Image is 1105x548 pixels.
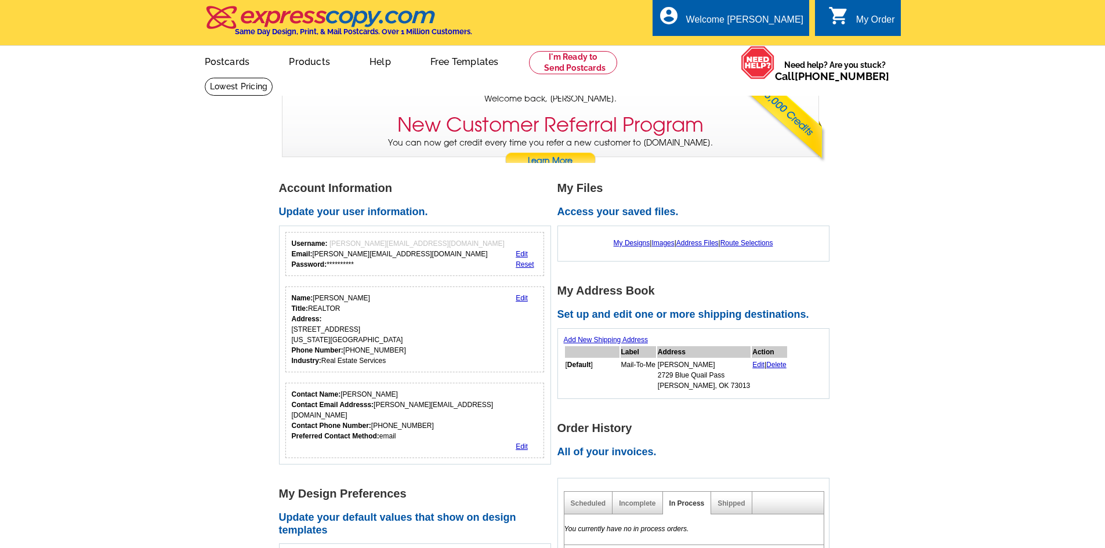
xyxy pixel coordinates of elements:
strong: Industry: [292,357,321,365]
h2: Access your saved files. [557,206,836,219]
h3: New Customer Referral Program [397,113,704,137]
h1: Account Information [279,182,557,194]
td: [ ] [565,359,619,391]
a: My Designs [614,239,650,247]
img: help [741,46,775,79]
a: Edit [752,361,765,369]
a: Learn More [505,153,596,170]
h4: Same Day Design, Print, & Mail Postcards. Over 1 Million Customers. [235,27,472,36]
span: Call [775,70,889,82]
strong: Preferred Contact Method: [292,432,379,440]
a: Add New Shipping Address [564,336,648,344]
td: [PERSON_NAME] 2729 Blue Quail Pass [PERSON_NAME], OK 73013 [657,359,751,391]
div: Your login information. [285,232,545,276]
a: [PHONE_NUMBER] [795,70,889,82]
h1: My Design Preferences [279,488,557,500]
a: Edit [516,250,528,258]
strong: Contact Name: [292,390,341,398]
a: Reset [516,260,534,268]
div: [PERSON_NAME][EMAIL_ADDRESS][DOMAIN_NAME] ********** [292,238,505,270]
a: Shipped [718,499,745,507]
strong: Name: [292,294,313,302]
a: Address Files [676,239,719,247]
th: Address [657,346,751,358]
th: Action [752,346,787,358]
td: Mail-To-Me [621,359,656,391]
div: Your personal details. [285,286,545,372]
td: | [752,359,787,391]
a: Same Day Design, Print, & Mail Postcards. Over 1 Million Customers. [205,14,472,36]
div: My Order [856,14,895,31]
strong: Address: [292,315,322,323]
a: In Process [669,499,705,507]
a: Help [351,47,410,74]
strong: Username: [292,239,328,248]
a: Delete [766,361,787,369]
a: Products [270,47,349,74]
a: Scheduled [571,499,606,507]
th: Label [621,346,656,358]
a: Edit [516,294,528,302]
a: Free Templates [412,47,517,74]
a: shopping_cart My Order [828,13,895,27]
p: You can now get credit every time you refer a new customer to [DOMAIN_NAME]. [282,137,818,170]
span: Welcome back, [PERSON_NAME]. [484,93,617,105]
i: shopping_cart [828,5,849,26]
h2: Update your user information. [279,206,557,219]
a: Incomplete [619,499,655,507]
h2: All of your invoices. [557,446,836,459]
a: Postcards [186,47,269,74]
strong: Email: [292,250,313,258]
h1: Order History [557,422,836,434]
h1: My Files [557,182,836,194]
div: Welcome [PERSON_NAME] [686,14,803,31]
h2: Set up and edit one or more shipping destinations. [557,309,836,321]
div: | | | [564,232,823,254]
span: [PERSON_NAME][EMAIL_ADDRESS][DOMAIN_NAME] [329,239,505,248]
span: Need help? Are you stuck? [775,59,895,82]
h1: My Address Book [557,285,836,297]
strong: Contact Email Addresss: [292,401,374,409]
a: Route Selections [720,239,773,247]
i: account_circle [658,5,679,26]
a: Images [651,239,674,247]
a: Edit [516,442,528,451]
strong: Phone Number: [292,346,343,354]
div: [PERSON_NAME] [PERSON_NAME][EMAIL_ADDRESS][DOMAIN_NAME] [PHONE_NUMBER] email [292,389,538,441]
em: You currently have no in process orders. [564,525,689,533]
strong: Contact Phone Number: [292,422,371,430]
h2: Update your default values that show on design templates [279,511,557,536]
strong: Title: [292,304,308,313]
div: [PERSON_NAME] REALTOR [STREET_ADDRESS] [US_STATE][GEOGRAPHIC_DATA] [PHONE_NUMBER] Real Estate Ser... [292,293,406,366]
b: Default [567,361,591,369]
div: Who should we contact regarding order issues? [285,383,545,458]
strong: Password: [292,260,327,268]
